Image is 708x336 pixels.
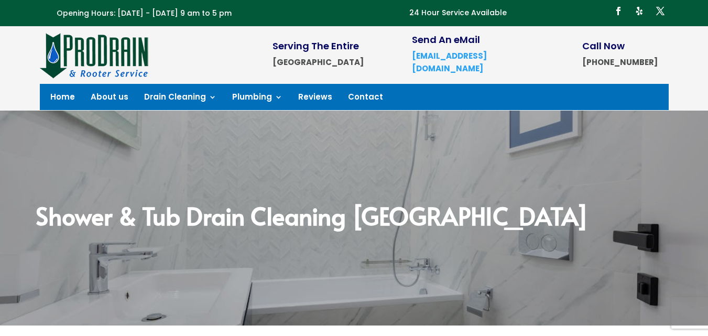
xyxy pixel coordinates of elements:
[610,3,627,19] a: Follow on Facebook
[412,50,487,74] a: [EMAIL_ADDRESS][DOMAIN_NAME]
[348,93,383,105] a: Contact
[298,93,332,105] a: Reviews
[273,39,359,52] span: Serving The Entire
[273,57,364,68] strong: [GEOGRAPHIC_DATA]
[144,93,216,105] a: Drain Cleaning
[40,31,149,79] img: site-logo-100h
[582,39,625,52] span: Call Now
[57,8,232,18] span: Opening Hours: [DATE] - [DATE] 9 am to 5 pm
[652,3,669,19] a: Follow on X
[36,203,673,233] h2: Shower & Tub Drain Cleaning [GEOGRAPHIC_DATA]
[409,7,507,19] p: 24 Hour Service Available
[91,93,128,105] a: About us
[412,33,480,46] span: Send An eMail
[50,93,75,105] a: Home
[582,57,658,68] strong: [PHONE_NUMBER]
[232,93,282,105] a: Plumbing
[631,3,648,19] a: Follow on Yelp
